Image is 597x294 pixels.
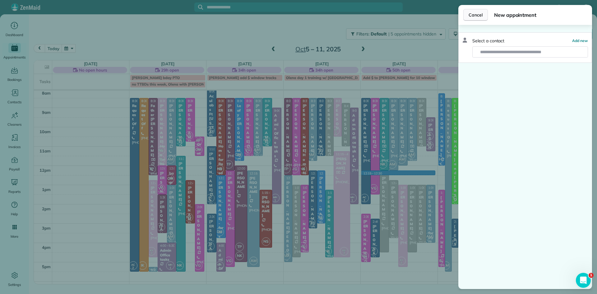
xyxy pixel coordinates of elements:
[494,11,587,19] span: New appointment
[572,38,588,43] span: Add new
[469,12,483,18] span: Cancel
[472,38,504,44] span: Select a contact
[463,9,488,21] button: Cancel
[572,38,588,44] button: Add new
[589,273,594,278] span: 1
[576,273,591,288] iframe: Intercom live chat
